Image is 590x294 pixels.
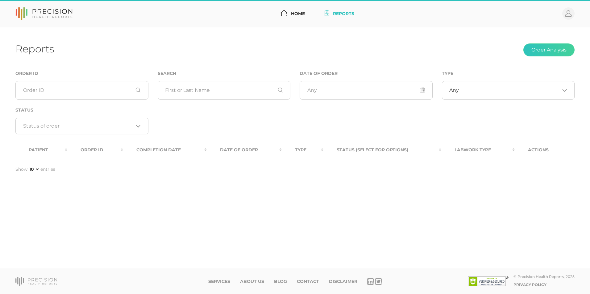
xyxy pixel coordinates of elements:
[459,87,560,93] input: Search for option
[300,71,338,76] label: Date of Order
[15,108,33,113] label: Status
[208,279,230,284] a: Services
[158,71,176,76] label: Search
[15,118,148,134] div: Search for option
[513,274,575,279] div: © Precision Health Reports, 2025
[441,143,514,157] th: Labwork Type
[515,143,575,157] th: Actions
[300,81,433,100] input: Any
[123,143,206,157] th: Completion Date
[523,43,575,56] button: Order Analysis
[323,143,441,157] th: Status (Select for Options)
[207,143,282,157] th: Date Of Order
[15,166,55,173] label: Show entries
[449,87,459,93] span: Any
[15,71,38,76] label: Order ID
[274,279,287,284] a: Blog
[297,279,319,284] a: Contact
[15,81,148,100] input: Order ID
[28,166,40,172] select: Showentries
[23,123,134,129] input: Search for option
[468,276,509,286] img: SSL site seal - click to verify
[158,81,291,100] input: First or Last Name
[15,43,54,55] h1: Reports
[322,8,357,19] a: Reports
[240,279,264,284] a: About Us
[442,71,453,76] label: Type
[15,143,67,157] th: Patient
[329,279,357,284] a: Disclaimer
[282,143,323,157] th: Type
[67,143,123,157] th: Order ID
[513,282,546,287] a: Privacy Policy
[442,81,575,100] div: Search for option
[278,8,307,19] a: Home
